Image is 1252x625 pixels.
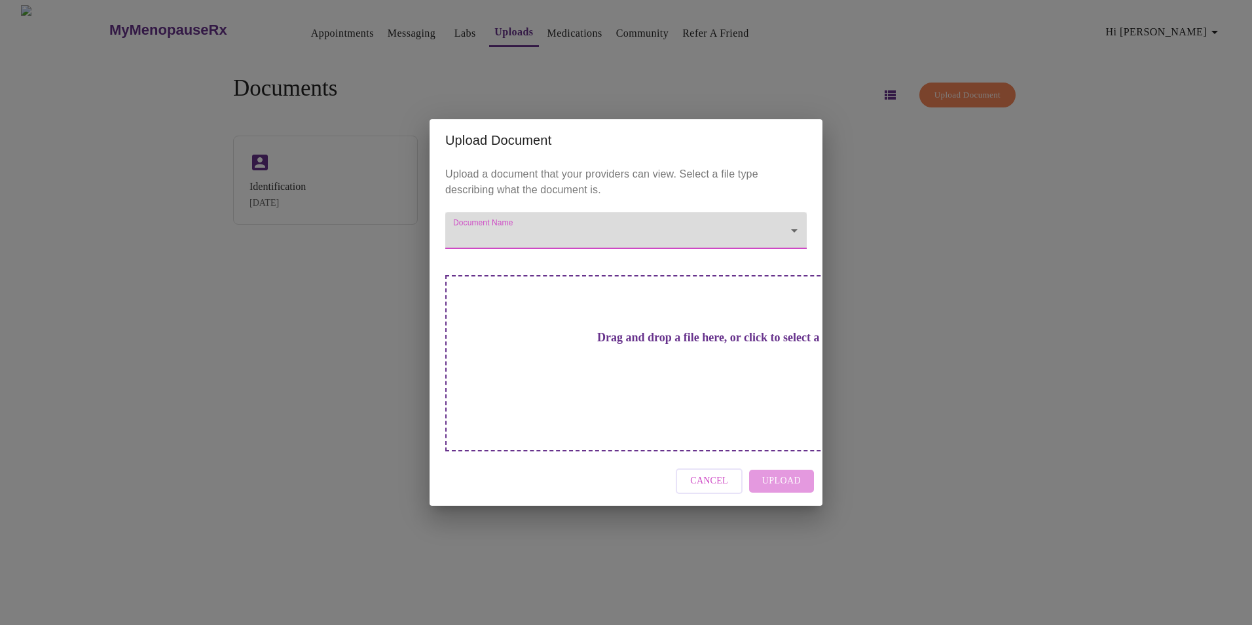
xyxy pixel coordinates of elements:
button: Cancel [676,468,743,494]
p: Upload a document that your providers can view. Select a file type describing what the document is. [445,166,807,198]
h3: Drag and drop a file here, or click to select a file [537,331,898,345]
div: ​ [445,212,807,249]
span: Cancel [690,473,728,489]
h2: Upload Document [445,130,807,151]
